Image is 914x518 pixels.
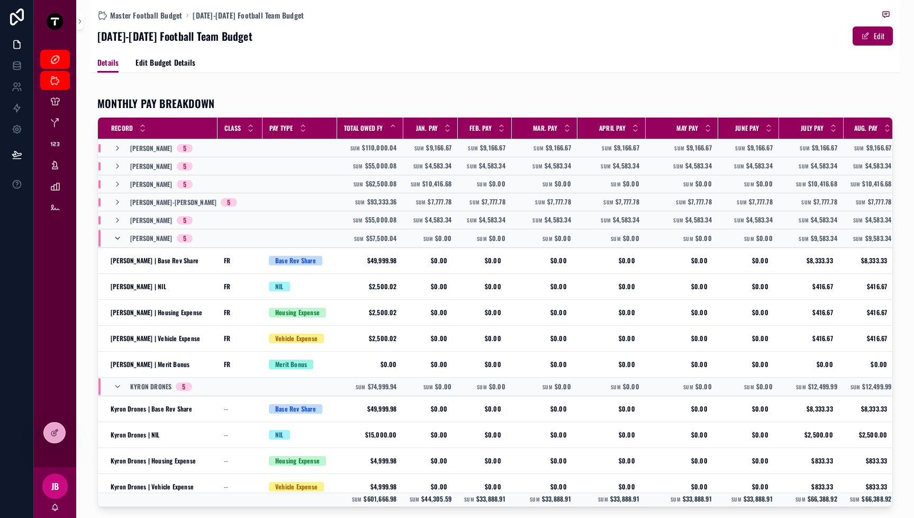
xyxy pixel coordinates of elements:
[811,234,837,243] span: $9,583.34
[695,382,712,391] span: $0.00
[795,496,806,504] small: Sum
[435,382,451,391] span: $0.00
[588,360,635,369] span: $0.00
[673,163,683,170] small: Sum
[688,197,712,206] span: $7,777.78
[737,199,747,206] small: Sum
[623,234,639,243] span: $0.00
[522,431,567,439] span: $0.00
[533,145,544,152] small: Sum
[111,405,192,413] span: Kyron Drones | Base Rev Share
[224,308,230,317] span: FR
[110,10,182,21] span: Master Football Budget
[588,405,635,413] span: $0.00
[224,334,230,343] span: FR
[744,495,773,504] span: $33,888.91
[356,383,366,391] small: Sum
[616,197,639,206] span: $7,777.78
[542,495,571,504] span: $33,888.91
[756,234,773,243] span: $0.00
[790,457,833,465] span: $833.33
[542,235,553,243] small: Sum
[34,42,76,231] div: scrollable content
[734,163,744,170] small: Sum
[746,161,773,170] span: $4,583.34
[343,334,397,343] span: $2,500.02
[796,383,806,391] small: Sum
[414,483,448,491] span: $0.00
[623,382,639,391] span: $0.00
[676,124,698,132] span: May Pay
[865,161,892,170] span: $4,583.34
[468,483,501,491] span: $0.00
[796,181,806,188] small: Sum
[656,334,708,343] span: $0.00
[808,382,837,391] span: $12,499.99
[343,308,397,317] span: $2,500.02
[269,124,293,132] span: Pay Type
[275,282,284,291] div: NIL
[744,181,754,188] small: Sum
[366,179,397,188] span: $62,500.08
[744,383,754,391] small: Sum
[611,383,621,391] small: Sum
[854,308,888,317] span: $416.67
[354,235,364,243] small: Sum
[734,217,744,224] small: Sum
[468,282,501,291] span: $0.00
[414,145,424,152] small: Sum
[853,217,863,224] small: Sum
[533,124,557,132] span: Mar. Pay
[546,143,571,152] span: $9,166.67
[467,217,477,224] small: Sum
[790,282,833,291] span: $416.67
[862,382,891,391] span: $12,499.99
[735,145,745,152] small: Sum
[130,180,173,189] span: [PERSON_NAME]
[224,431,228,439] span: --
[224,282,230,291] span: FR
[812,143,837,152] span: $9,166.67
[522,405,567,413] span: $0.00
[588,256,635,265] span: $0.00
[479,161,505,170] span: $4,583.34
[343,256,397,265] span: $49,999.98
[355,199,365,206] small: Sum
[353,163,363,170] small: Sum
[464,496,474,504] small: Sum
[111,334,200,343] span: [PERSON_NAME] | Vehicle Expense
[468,360,501,369] span: $0.00
[547,197,571,206] span: $7,777.78
[588,431,635,439] span: $0.00
[588,483,635,491] span: $0.00
[183,144,186,153] div: 5
[808,495,837,504] span: $66,388.92
[111,124,133,132] span: Record
[489,234,505,243] span: $0.00
[613,161,639,170] span: $4,583.34
[477,383,487,391] small: Sum
[367,197,397,206] span: $93,333.36
[756,382,773,391] span: $0.00
[865,215,892,224] span: $4,583.34
[811,161,837,170] span: $4,583.34
[854,334,888,343] span: $416.67
[614,143,639,152] span: $9,166.67
[671,496,681,504] small: Sum
[676,199,686,206] small: Sum
[862,495,891,504] span: $66,388.92
[729,405,768,413] span: $0.00
[683,383,693,391] small: Sum
[275,456,320,466] div: Housing Expense
[545,215,571,224] span: $4,583.34
[729,483,768,491] span: $0.00
[729,457,768,465] span: $0.00
[729,308,768,317] span: $0.00
[469,199,479,206] small: Sum
[343,483,397,491] span: $4,999.98
[426,143,451,152] span: $9,166.67
[800,145,810,152] small: Sum
[130,234,173,243] span: [PERSON_NAME]
[656,256,708,265] span: $0.00
[731,496,741,504] small: Sum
